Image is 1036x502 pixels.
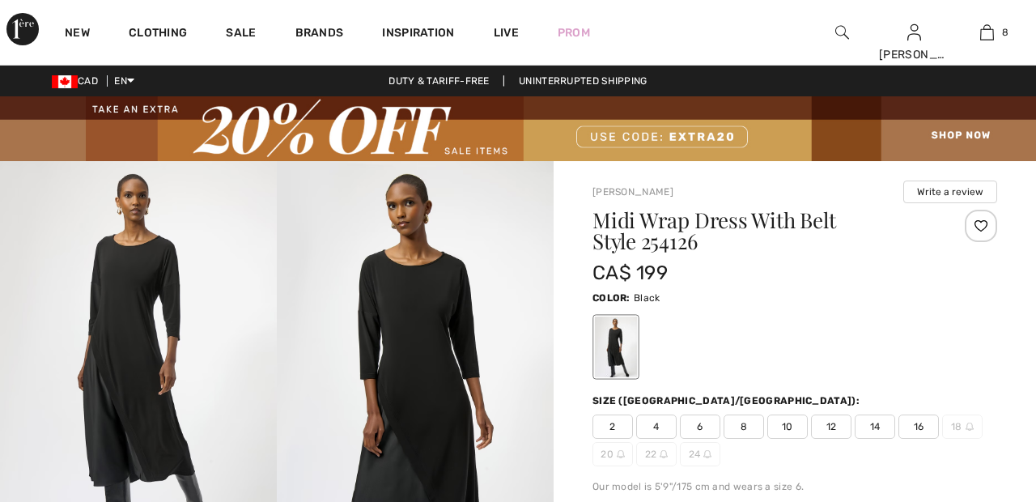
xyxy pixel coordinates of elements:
a: 8 [951,23,1022,42]
span: 6 [680,415,720,439]
a: [PERSON_NAME] [592,186,673,198]
a: New [65,26,90,43]
span: 4 [636,415,677,439]
h1: Midi Wrap Dress With Belt Style 254126 [592,210,930,252]
div: Our model is 5'9"/175 cm and wears a size 6. [592,479,997,494]
img: Canadian Dollar [52,75,78,88]
a: Sale [226,26,256,43]
span: 22 [636,442,677,466]
img: search the website [835,23,849,42]
img: ring-m.svg [617,450,625,458]
span: CAD [52,75,104,87]
span: 18 [942,415,983,439]
div: Black [595,317,637,377]
button: Write a review [903,181,997,203]
span: 24 [680,442,720,466]
a: Clothing [129,26,187,43]
span: 2 [592,415,633,439]
a: Live [494,24,519,41]
span: CA$ 199 [592,262,668,284]
img: ring-m.svg [703,450,711,458]
div: [PERSON_NAME] [879,46,950,63]
span: 16 [898,415,939,439]
span: 14 [855,415,895,439]
img: ring-m.svg [966,423,974,431]
img: ring-m.svg [660,450,668,458]
span: 8 [724,415,764,439]
img: 1ère Avenue [6,13,39,45]
span: 8 [1002,25,1008,40]
img: My Info [907,23,921,42]
a: Prom [558,24,590,41]
div: Size ([GEOGRAPHIC_DATA]/[GEOGRAPHIC_DATA]): [592,394,863,408]
span: EN [114,75,134,87]
a: Sign In [907,24,921,40]
span: 20 [592,442,633,466]
span: Color: [592,292,631,304]
span: Inspiration [382,26,454,43]
a: Brands [295,26,344,43]
img: My Bag [980,23,994,42]
span: 10 [767,415,808,439]
span: 12 [811,415,851,439]
span: Black [634,292,660,304]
